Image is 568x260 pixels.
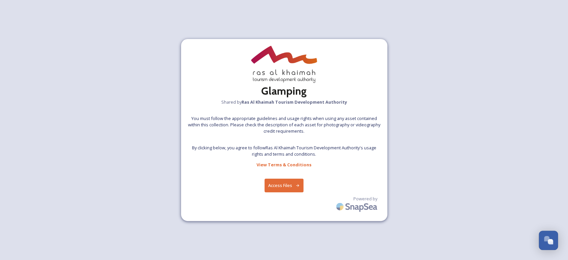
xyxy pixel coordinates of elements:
strong: Ras Al Khaimah Tourism Development Authority [242,99,347,105]
span: Powered by [353,196,377,202]
a: View Terms & Conditions [257,161,311,169]
h2: Glamping [261,83,307,99]
img: raktda_eng_new-stacked-logo_rgb.png [251,46,317,83]
span: Shared by [221,99,347,105]
span: By clicking below, you agree to follow Ras Al Khaimah Tourism Development Authority 's usage righ... [188,145,381,157]
span: You must follow the appropriate guidelines and usage rights when using any asset contained within... [188,115,381,135]
img: SnapSea Logo [334,199,381,214]
button: Access Files [265,179,303,192]
strong: View Terms & Conditions [257,162,311,168]
button: Open Chat [539,231,558,250]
